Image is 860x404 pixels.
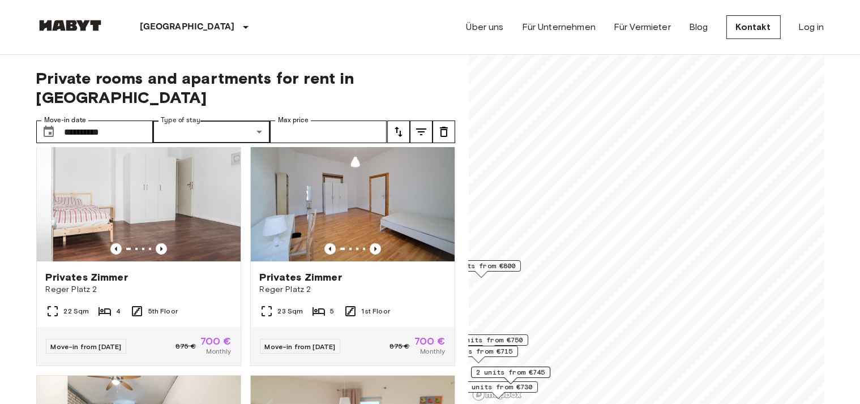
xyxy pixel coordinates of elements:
[260,270,342,284] span: Privates Zimmer
[46,270,128,284] span: Privates Zimmer
[387,121,410,143] button: tune
[362,306,390,316] span: 1st Floor
[36,68,455,107] span: Private rooms and apartments for rent in [GEOGRAPHIC_DATA]
[110,243,122,255] button: Previous image
[200,336,232,346] span: 700 €
[439,346,518,363] div: Map marker
[471,367,550,384] div: Map marker
[260,284,446,295] span: Reger Platz 2
[206,346,231,356] span: Monthly
[250,125,455,366] a: Marketing picture of unit DE-02-010-03MPrevious imagePrevious imagePrivates ZimmerReger Platz 223...
[265,342,336,351] span: Move-in from [DATE]
[459,381,538,399] div: Map marker
[799,20,824,34] a: Log in
[522,20,596,34] a: Für Unternehmen
[156,243,167,255] button: Previous image
[37,126,241,261] img: Marketing picture of unit DE-02-034-04M
[467,20,504,34] a: Über uns
[44,115,86,125] label: Move-in date
[176,341,196,351] span: 875 €
[46,284,232,295] span: Reger Platz 2
[330,306,334,316] span: 5
[726,15,781,39] a: Kontakt
[433,121,455,143] button: tune
[449,334,528,352] div: Map marker
[324,243,336,255] button: Previous image
[447,261,516,271] span: 2 units from €800
[37,121,60,143] button: Choose date, selected date is 1 Sep 2025
[64,306,89,316] span: 22 Sqm
[464,382,533,392] span: 5 units from €730
[116,306,121,316] span: 4
[370,243,381,255] button: Previous image
[390,341,410,351] span: 875 €
[36,125,241,366] a: Marketing picture of unit DE-02-034-04MPrevious imagePrevious imagePrivates ZimmerReger Platz 222...
[414,336,446,346] span: 700 €
[278,306,303,316] span: 23 Sqm
[614,20,671,34] a: Für Vermieter
[689,20,708,34] a: Blog
[454,335,523,345] span: 2 units from €750
[410,121,433,143] button: tune
[442,260,521,278] div: Map marker
[251,126,455,261] img: Marketing picture of unit DE-02-010-03M
[161,115,200,125] label: Type of stay
[444,346,513,356] span: 2 units from €715
[51,342,122,351] span: Move-in from [DATE]
[476,367,545,377] span: 2 units from €745
[140,20,235,34] p: [GEOGRAPHIC_DATA]
[148,306,178,316] span: 5th Floor
[278,115,309,125] label: Max price
[420,346,445,356] span: Monthly
[36,20,104,31] img: Habyt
